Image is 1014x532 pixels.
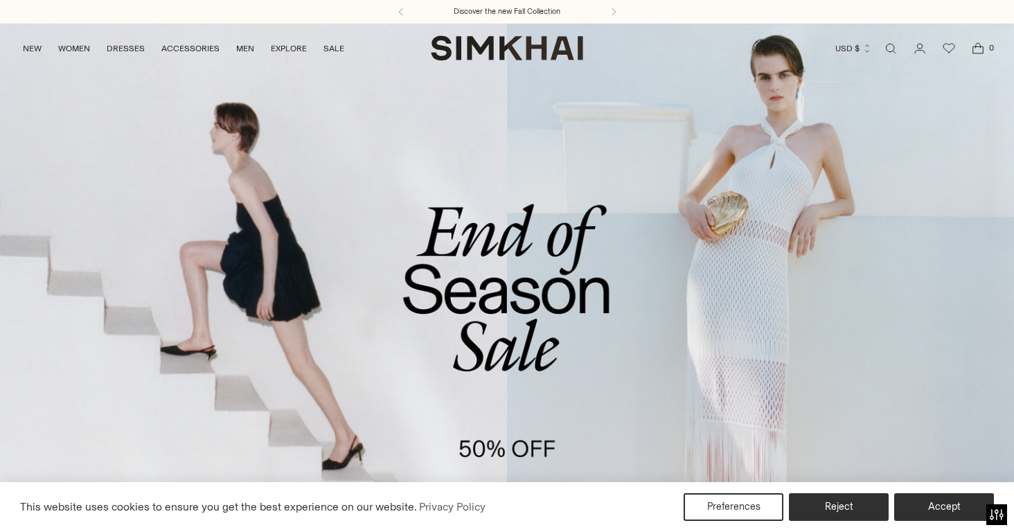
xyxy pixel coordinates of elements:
button: USD $ [835,33,872,64]
a: WOMEN [58,33,90,64]
a: ACCESSORIES [161,33,220,64]
button: Accept [894,493,994,521]
button: Reject [789,493,889,521]
a: SALE [323,33,344,64]
a: Discover the new Fall Collection [454,6,560,17]
a: DRESSES [107,33,145,64]
span: This website uses cookies to ensure you get the best experience on our website. [20,500,417,513]
a: Privacy Policy (opens in a new tab) [417,497,488,517]
a: MEN [236,33,254,64]
a: Open cart modal [964,35,992,62]
a: Wishlist [935,35,963,62]
button: Preferences [684,493,783,521]
a: SIMKHAI [431,35,583,62]
a: EXPLORE [271,33,307,64]
a: Go to the account page [906,35,934,62]
span: 0 [985,42,997,54]
a: NEW [23,33,42,64]
a: Open search modal [877,35,905,62]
